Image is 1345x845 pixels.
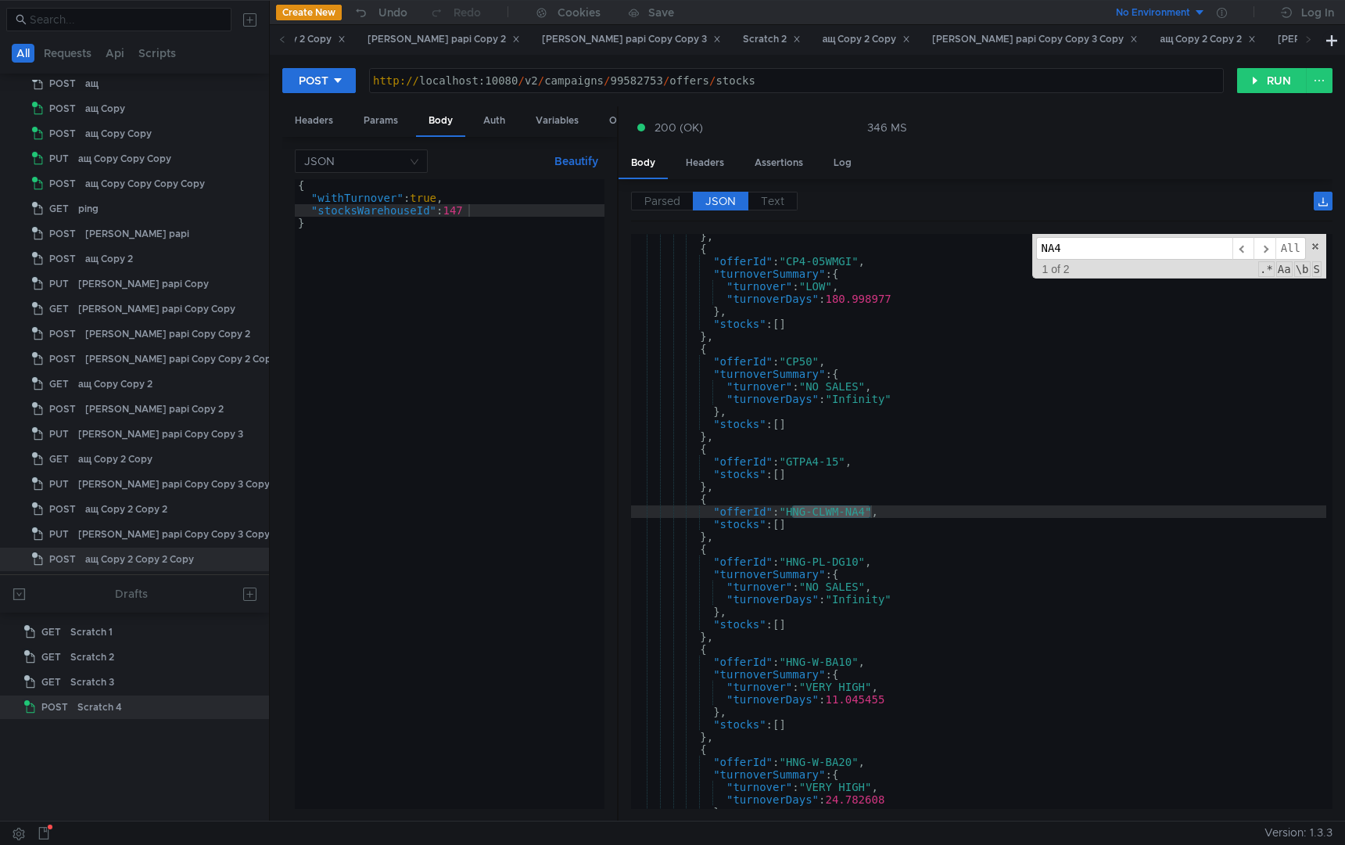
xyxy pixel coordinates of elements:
div: Drafts [115,584,148,603]
span: POST [49,397,76,421]
button: Undo [342,1,418,24]
span: POST [49,322,76,346]
div: Scratch 2 [743,31,801,48]
div: [PERSON_NAME] papi Copy Copy 2 Copy [85,347,277,371]
div: Scratch 1 [70,620,113,644]
div: Scratch 4 [77,696,122,719]
button: All [12,44,34,63]
span: 1 of 2 [1036,263,1076,275]
div: No Environment [1116,5,1190,20]
span: Whole Word Search [1294,261,1311,277]
div: ащ [85,72,99,95]
span: POST [49,97,76,120]
span: Parsed [644,194,680,208]
span: GET [41,671,61,694]
div: [PERSON_NAME] papi Copy Copy 3 Copy [932,31,1138,48]
div: [PERSON_NAME] papi Copy 2 [368,31,520,48]
div: ащ Copy Copy Copy Copy [85,172,205,196]
div: Headers [282,106,346,135]
div: POST [299,72,328,89]
span: POST [49,498,76,521]
div: Params [351,106,411,135]
div: Assertions [742,149,816,178]
span: POST [41,696,68,719]
div: ащ Copy 2 Copy [823,31,911,48]
span: PUT [49,473,69,496]
div: ащ Copy 2 Copy 2 Copy [85,548,194,571]
span: Alt-Enter [1275,237,1306,260]
span: GET [49,372,69,396]
span: Version: 1.3.3 [1264,822,1332,844]
div: [PERSON_NAME] papi Copy Copy 2 [85,322,250,346]
span: POST [49,72,76,95]
div: ащ Copy 2 Copy 2 [85,498,167,521]
div: ащ Copy 2 Copy [78,448,152,471]
button: Redo [418,1,492,24]
div: Variables [523,106,591,135]
div: 346 MS [867,120,907,135]
div: Auth [471,106,518,135]
div: ащ Copy 2 [85,247,133,271]
span: Text [761,194,784,208]
span: POST [49,122,76,146]
div: ащ Copy 2 Copy 2 [1160,31,1256,48]
div: [PERSON_NAME] papi Copy Copy 3 [78,422,243,446]
span: POST [49,347,76,371]
button: Create New [276,5,342,20]
span: JSON [705,194,736,208]
span: ​ [1232,237,1254,260]
span: 200 (OK) [655,119,703,136]
div: Log [821,149,864,178]
span: ​ [1254,237,1275,260]
div: [PERSON_NAME] papi Copy [78,272,209,296]
button: Scripts [134,44,181,63]
span: PUT [49,422,69,446]
div: ащ Copy Copy [85,122,152,146]
div: Redo [454,3,481,22]
div: [PERSON_NAME] papi Copy Copy [78,297,235,321]
span: PUT [49,147,69,171]
div: Scratch 3 [70,671,114,694]
span: POST [49,222,76,246]
div: [PERSON_NAME] papi Copy 2 [85,397,224,421]
button: Api [101,44,129,63]
span: PUT [49,272,69,296]
div: ping [78,197,99,221]
div: ащ Copy Copy 2 [78,372,152,396]
div: Cookies [558,3,601,22]
span: RegExp Search [1258,261,1275,277]
span: GET [49,448,69,471]
button: RUN [1237,68,1307,93]
button: Beautify [548,152,604,171]
span: GET [49,197,69,221]
div: [PERSON_NAME] papi Copy Copy 3 [542,31,721,48]
div: Log In [1301,3,1334,22]
div: Save [648,7,674,18]
button: Requests [39,44,96,63]
div: Other [597,106,648,135]
div: Body [619,149,668,179]
span: POST [49,548,76,571]
span: PUT [49,523,69,546]
div: [PERSON_NAME] papi Copy Copy 3 Copy [78,473,270,496]
input: Search... [30,11,222,28]
div: Headers [673,149,737,178]
div: ащ Copy [85,97,125,120]
div: Body [416,106,465,137]
div: Scratch 2 [70,645,114,669]
span: POST [49,247,76,271]
span: Search In Selection [1312,261,1322,277]
button: POST [282,68,356,93]
input: Search for [1036,237,1232,260]
div: Undo [378,3,407,22]
div: [PERSON_NAME] papi [85,222,189,246]
span: POST [49,172,76,196]
span: GET [41,620,61,644]
div: ащ Copy Copy Copy [78,147,171,171]
span: GET [49,297,69,321]
span: CaseSensitive Search [1276,261,1293,277]
span: GET [41,645,61,669]
div: [PERSON_NAME] papi Copy Copy 3 Copy 2 [78,523,278,546]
